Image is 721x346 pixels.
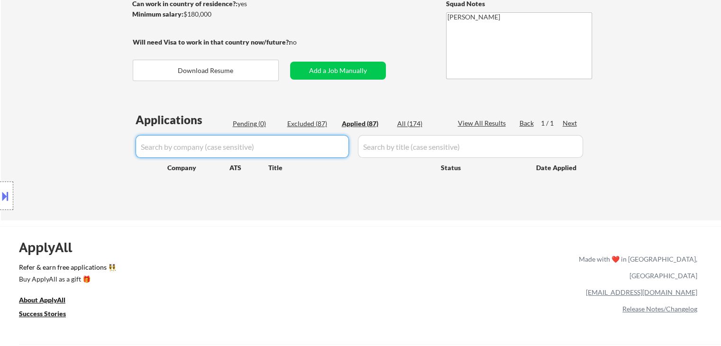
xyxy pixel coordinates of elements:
[132,10,183,18] strong: Minimum salary:
[268,163,432,173] div: Title
[586,288,697,296] a: [EMAIL_ADDRESS][DOMAIN_NAME]
[358,135,583,158] input: Search by title (case sensitive)
[289,37,316,47] div: no
[133,60,279,81] button: Download Resume
[536,163,578,173] div: Date Applied
[458,118,509,128] div: View All Results
[132,9,290,19] div: $180,000
[575,251,697,284] div: Made with ❤️ in [GEOGRAPHIC_DATA], [GEOGRAPHIC_DATA]
[441,159,522,176] div: Status
[541,118,563,128] div: 1 / 1
[520,118,535,128] div: Back
[287,119,335,128] div: Excluded (87)
[136,114,229,126] div: Applications
[19,264,381,274] a: Refer & earn free applications 👯‍♀️
[290,62,386,80] button: Add a Job Manually
[229,163,268,173] div: ATS
[167,163,229,173] div: Company
[397,119,445,128] div: All (174)
[233,119,280,128] div: Pending (0)
[342,119,389,128] div: Applied (87)
[563,118,578,128] div: Next
[133,38,291,46] strong: Will need Visa to work in that country now/future?:
[136,135,349,158] input: Search by company (case sensitive)
[622,305,697,313] a: Release Notes/Changelog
